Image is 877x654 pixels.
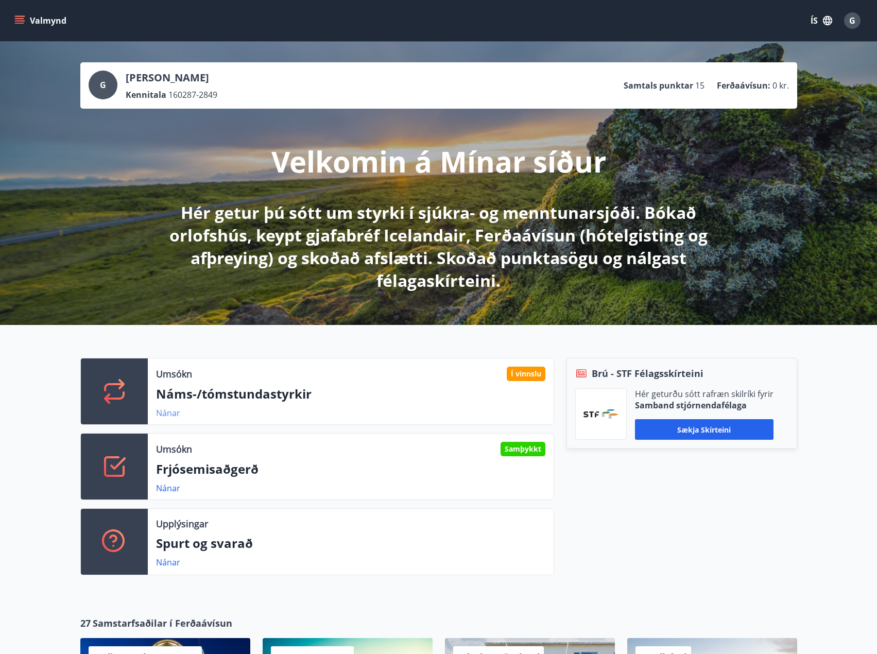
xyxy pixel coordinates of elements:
span: 160287-2849 [168,89,217,100]
p: Velkomin á Mínar síður [271,142,606,181]
p: Upplýsingar [156,517,208,530]
span: 15 [695,80,704,91]
a: Nánar [156,407,180,419]
p: Samband stjórnendafélaga [635,400,773,411]
span: Samstarfsaðilar í Ferðaávísun [93,616,232,630]
a: Nánar [156,483,180,494]
button: ÍS [805,11,838,30]
p: Ferðaávísun : [717,80,770,91]
p: Hér geturðu sótt rafræn skilríki fyrir [635,388,773,400]
p: Hér getur þú sótt um styrki í sjúkra- og menntunarsjóði. Bókað orlofshús, keypt gjafabréf Iceland... [167,201,711,292]
span: 0 kr. [772,80,789,91]
p: Umsókn [156,442,192,456]
button: menu [12,11,71,30]
p: Umsókn [156,367,192,381]
span: 27 [80,616,91,630]
p: Náms-/tómstundastyrkir [156,385,545,403]
div: Samþykkt [501,442,545,456]
img: vjCaq2fThgY3EUYqSgpjEiBg6WP39ov69hlhuPVN.png [583,409,618,419]
span: Brú - STF Félagsskírteini [592,367,703,380]
button: G [840,8,865,33]
span: G [100,79,106,91]
a: Nánar [156,557,180,568]
p: Kennitala [126,89,166,100]
p: Spurt og svarað [156,535,545,552]
p: [PERSON_NAME] [126,71,217,85]
div: Í vinnslu [507,367,545,381]
p: Samtals punktar [624,80,693,91]
span: G [849,15,855,26]
p: Frjósemisaðgerð [156,460,545,478]
button: Sækja skírteini [635,419,773,440]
